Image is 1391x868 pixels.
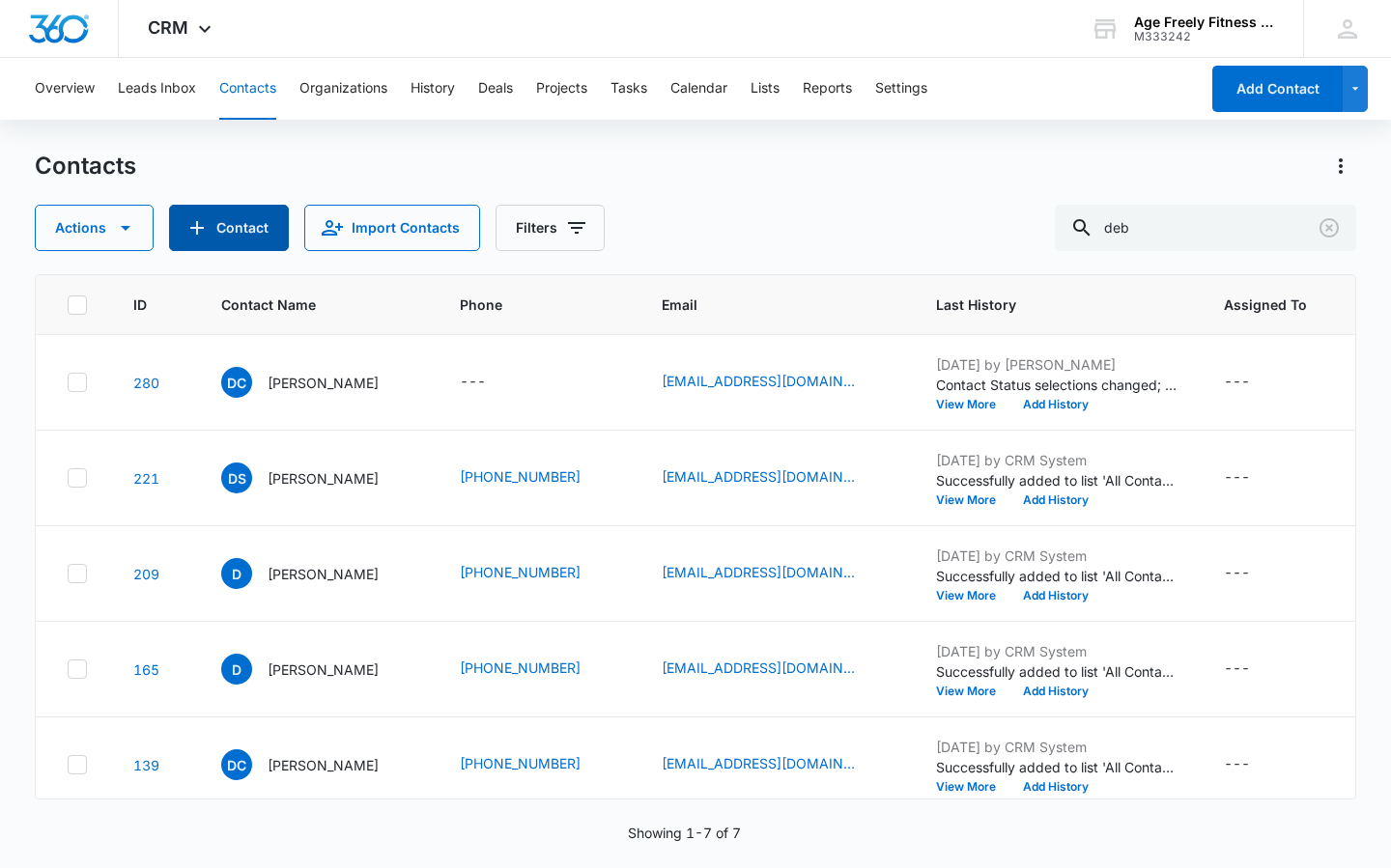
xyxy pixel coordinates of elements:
[460,466,581,487] a: [PHONE_NUMBER]
[221,462,252,493] span: DS
[35,205,154,251] button: Actions
[1009,686,1102,697] button: Add History
[628,823,741,843] p: Showing 1-7 of 7
[460,753,581,773] a: [PHONE_NUMBER]
[662,658,890,681] div: Email - dhargrave222@gmail.com - Select to Edit Field
[496,205,605,251] button: Filters
[169,205,289,251] button: Add Contact
[219,58,276,120] button: Contacts
[803,58,852,120] button: Reports
[133,566,159,582] a: Navigate to contact details page for Debbie
[221,558,413,589] div: Contact Name - Debbie - Select to Edit Field
[936,661,1178,682] p: Successfully added to list 'All Contacts'.
[1009,494,1102,506] button: Add History
[268,373,379,393] p: [PERSON_NAME]
[133,661,159,678] a: Navigate to contact details page for Debbie
[35,152,136,181] h1: Contacts
[936,566,1178,586] p: Successfully added to list 'All Contacts'.
[936,590,1009,602] button: View More
[1224,753,1285,776] div: Assigned To - - Select to Edit Field
[268,659,379,680] p: [PERSON_NAME]
[221,654,252,685] span: D
[1224,753,1250,776] div: ---
[662,371,855,391] a: [EMAIL_ADDRESS][DOMAIN_NAME]
[221,749,252,780] span: DC
[268,755,379,775] p: [PERSON_NAME]
[1224,562,1250,585] div: ---
[460,294,587,315] span: Phone
[1212,66,1343,112] button: Add Contact
[460,658,615,681] div: Phone - +1 (519) 372-5024 - Select to Edit Field
[35,58,95,120] button: Overview
[460,562,581,582] a: [PHONE_NUMBER]
[662,371,890,394] div: Email - debandti@gmail.com - Select to Edit Field
[1224,562,1285,585] div: Assigned To - - Select to Edit Field
[662,294,862,315] span: Email
[221,294,385,315] span: Contact Name
[1134,14,1275,30] div: account name
[936,294,1150,315] span: Last History
[1224,371,1285,394] div: Assigned To - - Select to Edit Field
[460,562,615,585] div: Phone - +1 (250) 327-3222 - Select to Edit Field
[751,58,780,120] button: Lists
[221,367,413,398] div: Contact Name - Deb Craig - Select to Edit Field
[460,658,581,678] a: [PHONE_NUMBER]
[662,562,855,582] a: [EMAIL_ADDRESS][DOMAIN_NAME]
[133,757,159,773] a: Navigate to contact details page for Debbie Clost
[662,658,855,678] a: [EMAIL_ADDRESS][DOMAIN_NAME]
[875,58,927,120] button: Settings
[662,562,890,585] div: Email - debmcarthur@outlook.com - Select to Edit Field
[936,494,1009,506] button: View More
[536,58,587,120] button: Projects
[221,749,413,780] div: Contact Name - Debbie Clost - Select to Edit Field
[1009,399,1102,410] button: Add History
[299,58,387,120] button: Organizations
[221,654,413,685] div: Contact Name - Debbie - Select to Edit Field
[460,371,521,394] div: Phone - - Select to Edit Field
[1224,294,1307,315] span: Assigned To
[221,367,252,398] span: DC
[936,737,1178,757] p: [DATE] by CRM System
[936,686,1009,697] button: View More
[1224,371,1250,394] div: ---
[118,58,196,120] button: Leads Inbox
[936,399,1009,410] button: View More
[133,470,159,487] a: Navigate to contact details page for Deb Salazar
[268,468,379,489] p: [PERSON_NAME]
[936,470,1178,490] p: Successfully added to list 'All Contacts'.
[411,58,455,120] button: History
[460,371,486,394] div: ---
[1134,30,1275,43] div: account id
[670,58,727,120] button: Calendar
[460,753,615,776] div: Phone - +1 (613) 894-0376 - Select to Edit Field
[221,462,413,493] div: Contact Name - Deb Salazar - Select to Edit Field
[662,753,890,776] div: Email - debbie36340@yahoo.com - Select to Edit Field
[936,450,1178,470] p: [DATE] by CRM System
[936,641,1178,661] p: [DATE] by CRM System
[1224,466,1250,490] div: ---
[1314,212,1345,243] button: Clear
[133,375,159,391] a: Navigate to contact details page for Deb Craig
[1224,658,1285,681] div: Assigned To - - Select to Edit Field
[1325,151,1356,182] button: Actions
[1009,781,1102,793] button: Add History
[662,466,890,490] div: Email - harleymiacc7@gmail.com - Select to Edit Field
[936,546,1178,566] p: [DATE] by CRM System
[221,558,252,589] span: D
[936,375,1178,395] p: Contact Status selections changed; [DATE] Week Program was added.
[304,205,480,251] button: Import Contacts
[1224,466,1285,490] div: Assigned To - - Select to Edit Field
[1009,590,1102,602] button: Add History
[936,757,1178,777] p: Successfully added to list 'All Contacts'.
[1055,205,1356,251] input: Search Contacts
[133,294,147,315] span: ID
[936,354,1178,375] p: [DATE] by [PERSON_NAME]
[610,58,647,120] button: Tasks
[1224,658,1250,681] div: ---
[268,564,379,584] p: [PERSON_NAME]
[936,781,1009,793] button: View More
[662,753,855,773] a: [EMAIL_ADDRESS][DOMAIN_NAME]
[460,466,615,490] div: Phone - +1 (530) 409-7497 - Select to Edit Field
[478,58,513,120] button: Deals
[148,17,188,38] span: CRM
